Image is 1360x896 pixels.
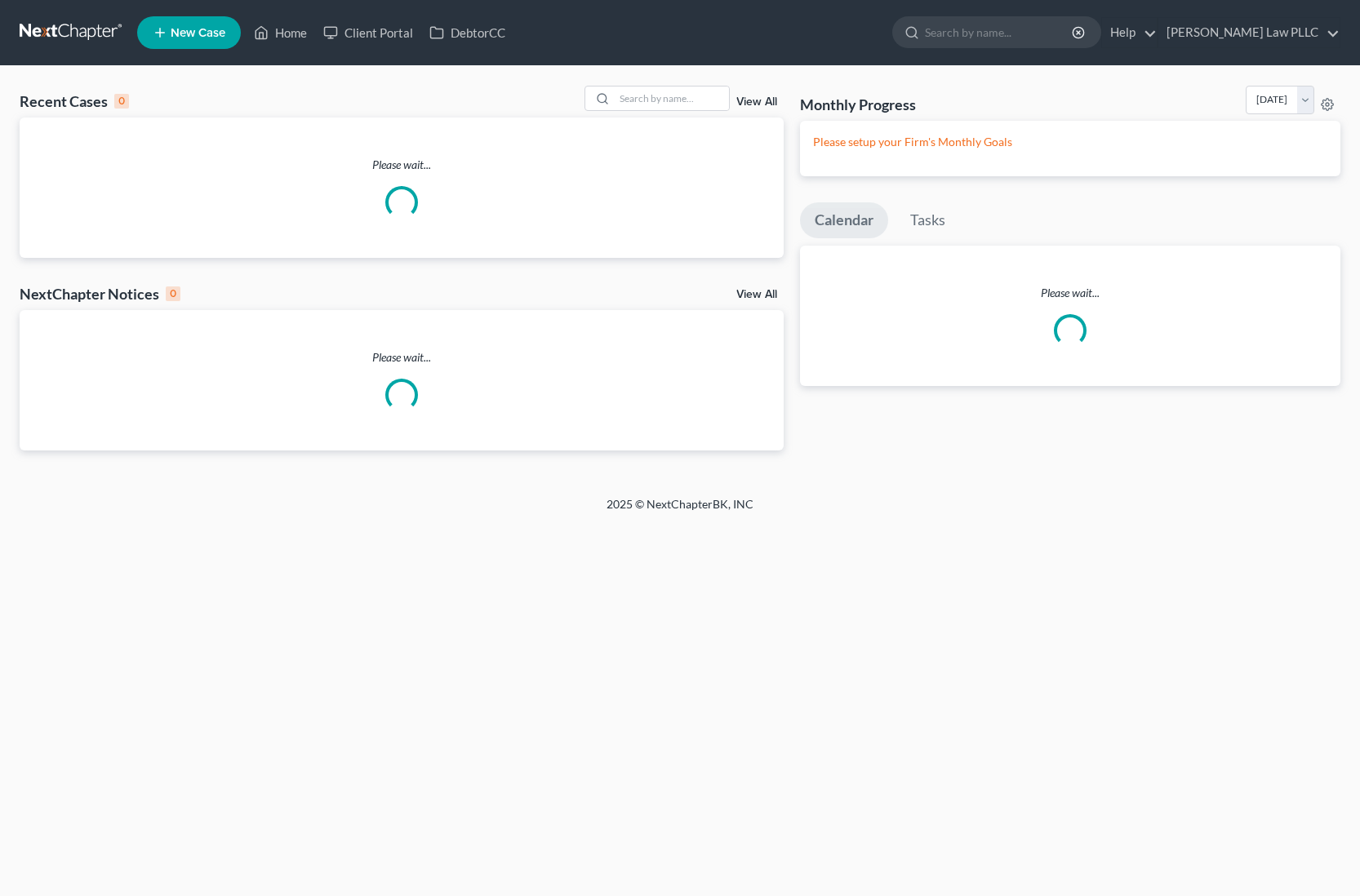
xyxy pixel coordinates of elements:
div: 0 [114,94,129,109]
p: Please wait... [20,349,784,366]
a: Tasks [896,202,960,238]
input: Search by name... [615,86,729,110]
div: 0 [166,286,180,301]
p: Please setup your Firm's Monthly Goals [813,134,1328,150]
a: Help [1102,18,1157,47]
a: DebtorCC [421,18,513,47]
a: [PERSON_NAME] Law PLLC [1158,18,1340,47]
input: Search by name... [925,17,1074,47]
a: Client Portal [315,18,421,47]
div: NextChapter Notices [20,284,180,304]
a: View All [736,289,777,300]
p: Please wait... [20,157,784,173]
div: Recent Cases [20,91,129,111]
div: 2025 © NextChapterBK, INC [215,496,1145,526]
p: Please wait... [800,285,1341,301]
span: New Case [171,27,225,39]
a: View All [736,96,777,108]
a: Home [246,18,315,47]
a: Calendar [800,202,888,238]
h3: Monthly Progress [800,95,916,114]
